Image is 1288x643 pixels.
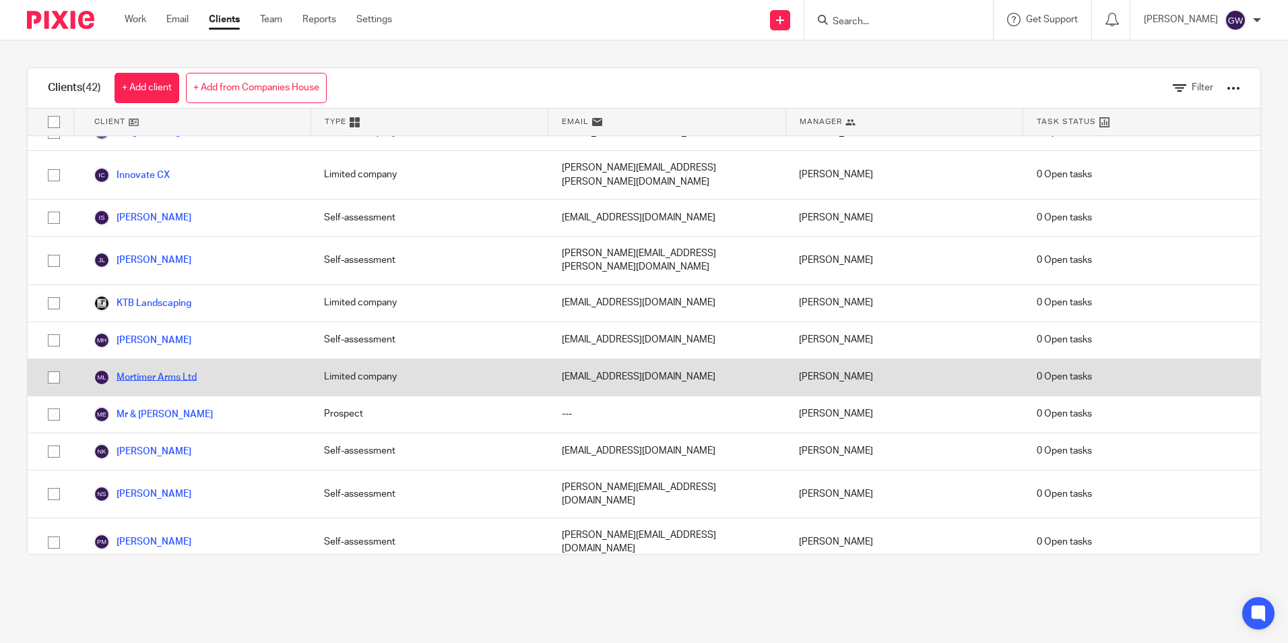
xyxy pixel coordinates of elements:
[785,322,1023,359] div: [PERSON_NAME]
[785,151,1023,199] div: [PERSON_NAME]
[94,252,191,268] a: [PERSON_NAME]
[800,116,842,127] span: Manager
[94,116,125,127] span: Client
[1037,296,1092,309] span: 0 Open tasks
[94,369,197,386] a: Mortimer Arms Ltd
[325,116,346,127] span: Type
[94,210,191,226] a: [PERSON_NAME]
[548,200,785,236] div: [EMAIL_ADDRESS][DOMAIN_NAME]
[785,433,1023,470] div: [PERSON_NAME]
[311,322,548,359] div: Self-assessment
[1037,407,1092,421] span: 0 Open tasks
[94,406,213,423] a: Mr & [PERSON_NAME]
[1037,168,1092,181] span: 0 Open tasks
[548,285,785,321] div: [EMAIL_ADDRESS][DOMAIN_NAME]
[311,285,548,321] div: Limited company
[94,295,191,311] a: KTB Landscaping
[831,16,953,28] input: Search
[311,518,548,566] div: Self-assessment
[260,13,282,26] a: Team
[1192,83,1213,92] span: Filter
[94,167,110,183] img: svg%3E
[356,13,392,26] a: Settings
[94,295,110,311] img: 274308147_380016763954470_3936031246967367546_n.jpg
[48,81,101,95] h1: Clients
[548,322,785,359] div: [EMAIL_ADDRESS][DOMAIN_NAME]
[548,518,785,566] div: [PERSON_NAME][EMAIL_ADDRESS][DOMAIN_NAME]
[548,237,785,284] div: [PERSON_NAME][EMAIL_ADDRESS][PERSON_NAME][DOMAIN_NAME]
[1037,535,1092,549] span: 0 Open tasks
[785,396,1023,433] div: [PERSON_NAME]
[125,13,146,26] a: Work
[548,396,785,433] div: ---
[166,13,189,26] a: Email
[1037,370,1092,384] span: 0 Open tasks
[94,167,170,183] a: Innovate CX
[311,396,548,433] div: Prospect
[94,210,110,226] img: svg%3E
[94,332,110,348] img: svg%3E
[562,116,589,127] span: Email
[1144,13,1218,26] p: [PERSON_NAME]
[94,369,110,386] img: svg%3E
[785,285,1023,321] div: [PERSON_NAME]
[1037,116,1096,127] span: Task Status
[311,151,548,199] div: Limited company
[94,486,110,502] img: svg%3E
[1037,333,1092,346] span: 0 Open tasks
[1037,211,1092,224] span: 0 Open tasks
[785,470,1023,518] div: [PERSON_NAME]
[1037,253,1092,267] span: 0 Open tasks
[785,518,1023,566] div: [PERSON_NAME]
[209,13,240,26] a: Clients
[41,109,67,135] input: Select all
[311,470,548,518] div: Self-assessment
[302,13,336,26] a: Reports
[94,534,110,550] img: svg%3E
[115,73,179,103] a: + Add client
[311,237,548,284] div: Self-assessment
[785,237,1023,284] div: [PERSON_NAME]
[785,200,1023,236] div: [PERSON_NAME]
[1037,487,1092,501] span: 0 Open tasks
[94,252,110,268] img: svg%3E
[548,151,785,199] div: [PERSON_NAME][EMAIL_ADDRESS][PERSON_NAME][DOMAIN_NAME]
[311,200,548,236] div: Self-assessment
[82,82,101,93] span: (42)
[94,406,110,423] img: svg%3E
[94,443,191,460] a: [PERSON_NAME]
[548,359,785,396] div: [EMAIL_ADDRESS][DOMAIN_NAME]
[548,433,785,470] div: [EMAIL_ADDRESS][DOMAIN_NAME]
[94,486,191,502] a: [PERSON_NAME]
[27,11,94,29] img: Pixie
[1026,15,1078,24] span: Get Support
[94,332,191,348] a: [PERSON_NAME]
[94,443,110,460] img: svg%3E
[1225,9,1246,31] img: svg%3E
[785,359,1023,396] div: [PERSON_NAME]
[186,73,327,103] a: + Add from Companies House
[94,534,191,550] a: [PERSON_NAME]
[548,470,785,518] div: [PERSON_NAME][EMAIL_ADDRESS][DOMAIN_NAME]
[311,433,548,470] div: Self-assessment
[1037,444,1092,458] span: 0 Open tasks
[311,359,548,396] div: Limited company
